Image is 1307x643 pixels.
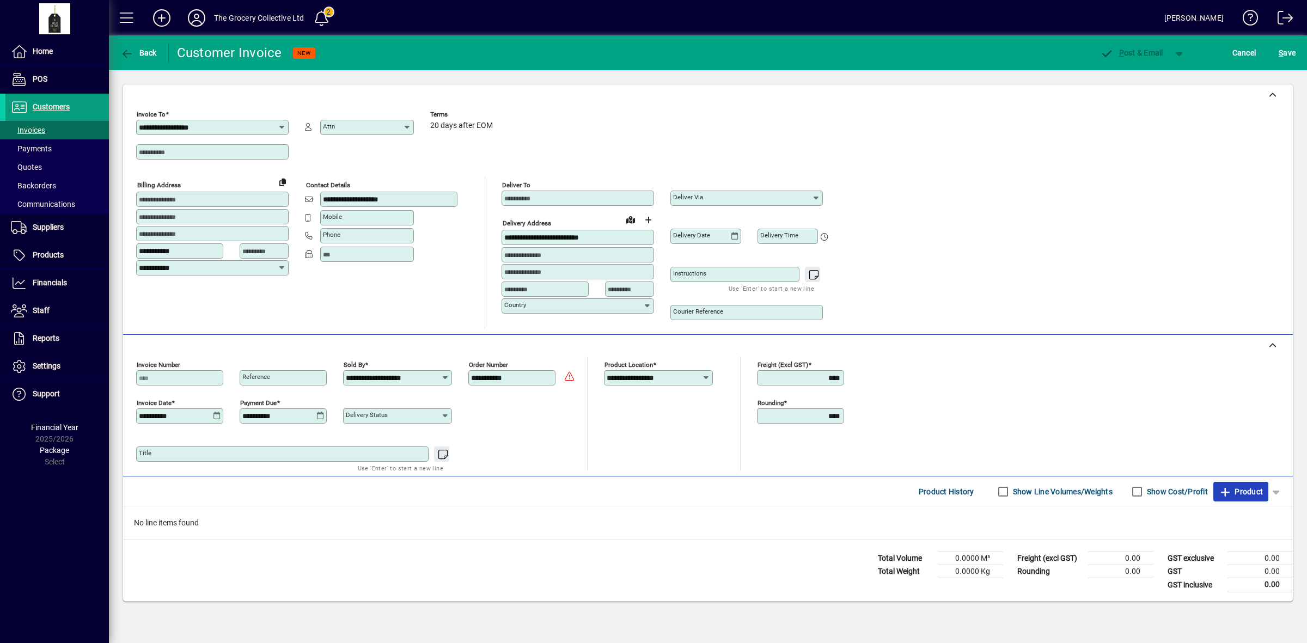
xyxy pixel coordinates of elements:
[5,121,109,139] a: Invoices
[760,231,798,239] mat-label: Delivery time
[323,213,342,221] mat-label: Mobile
[137,111,166,118] mat-label: Invoice To
[1012,552,1088,565] td: Freight (excl GST)
[1213,482,1268,501] button: Product
[11,126,45,134] span: Invoices
[5,353,109,380] a: Settings
[1269,2,1293,38] a: Logout
[242,373,270,381] mat-label: Reference
[179,8,214,28] button: Profile
[33,47,53,56] span: Home
[758,399,784,407] mat-label: Rounding
[1164,9,1224,27] div: [PERSON_NAME]
[1276,43,1298,63] button: Save
[1162,565,1227,578] td: GST
[137,361,180,369] mat-label: Invoice number
[137,399,172,407] mat-label: Invoice date
[872,552,938,565] td: Total Volume
[240,399,277,407] mat-label: Payment due
[639,211,657,229] button: Choose address
[31,423,78,432] span: Financial Year
[5,38,109,65] a: Home
[1230,43,1259,63] button: Cancel
[469,361,508,369] mat-label: Order number
[33,102,70,111] span: Customers
[504,301,526,309] mat-label: Country
[5,242,109,269] a: Products
[430,121,493,130] span: 20 days after EOM
[11,181,56,190] span: Backorders
[5,214,109,241] a: Suppliers
[33,389,60,398] span: Support
[5,66,109,93] a: POS
[758,361,808,369] mat-label: Freight (excl GST)
[502,181,530,189] mat-label: Deliver To
[11,163,42,172] span: Quotes
[109,43,169,63] app-page-header-button: Back
[297,50,311,57] span: NEW
[729,282,814,295] mat-hint: Use 'Enter' to start a new line
[622,211,639,228] a: View on map
[123,506,1293,540] div: No line items found
[673,270,706,277] mat-label: Instructions
[1162,578,1227,592] td: GST inclusive
[5,297,109,324] a: Staff
[5,176,109,195] a: Backorders
[274,173,291,191] button: Copy to Delivery address
[1145,486,1208,497] label: Show Cost/Profit
[33,75,47,83] span: POS
[33,250,64,259] span: Products
[1232,44,1256,62] span: Cancel
[11,200,75,209] span: Communications
[118,43,160,63] button: Back
[33,334,59,342] span: Reports
[1095,43,1169,63] button: Post & Email
[33,362,60,370] span: Settings
[358,462,443,474] mat-hint: Use 'Enter' to start a new line
[5,270,109,297] a: Financials
[346,411,388,419] mat-label: Delivery status
[5,195,109,213] a: Communications
[1279,48,1283,57] span: S
[33,223,64,231] span: Suppliers
[1219,483,1263,500] span: Product
[177,44,282,62] div: Customer Invoice
[5,325,109,352] a: Reports
[1162,552,1227,565] td: GST exclusive
[1011,486,1113,497] label: Show Line Volumes/Weights
[139,449,151,457] mat-label: Title
[1227,578,1293,592] td: 0.00
[40,446,69,455] span: Package
[1088,552,1153,565] td: 0.00
[914,482,979,501] button: Product History
[33,306,50,315] span: Staff
[1100,48,1163,57] span: ost & Email
[120,48,157,57] span: Back
[673,308,723,315] mat-label: Courier Reference
[938,565,1003,578] td: 0.0000 Kg
[323,231,340,238] mat-label: Phone
[5,139,109,158] a: Payments
[604,361,653,369] mat-label: Product location
[1012,565,1088,578] td: Rounding
[1088,565,1153,578] td: 0.00
[919,483,974,500] span: Product History
[1119,48,1124,57] span: P
[323,123,335,130] mat-label: Attn
[1235,2,1259,38] a: Knowledge Base
[144,8,179,28] button: Add
[5,381,109,408] a: Support
[430,111,496,118] span: Terms
[938,552,1003,565] td: 0.0000 M³
[33,278,67,287] span: Financials
[1227,565,1293,578] td: 0.00
[214,9,304,27] div: The Grocery Collective Ltd
[11,144,52,153] span: Payments
[5,158,109,176] a: Quotes
[1279,44,1296,62] span: ave
[344,361,365,369] mat-label: Sold by
[673,193,703,201] mat-label: Deliver via
[872,565,938,578] td: Total Weight
[673,231,710,239] mat-label: Delivery date
[1227,552,1293,565] td: 0.00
